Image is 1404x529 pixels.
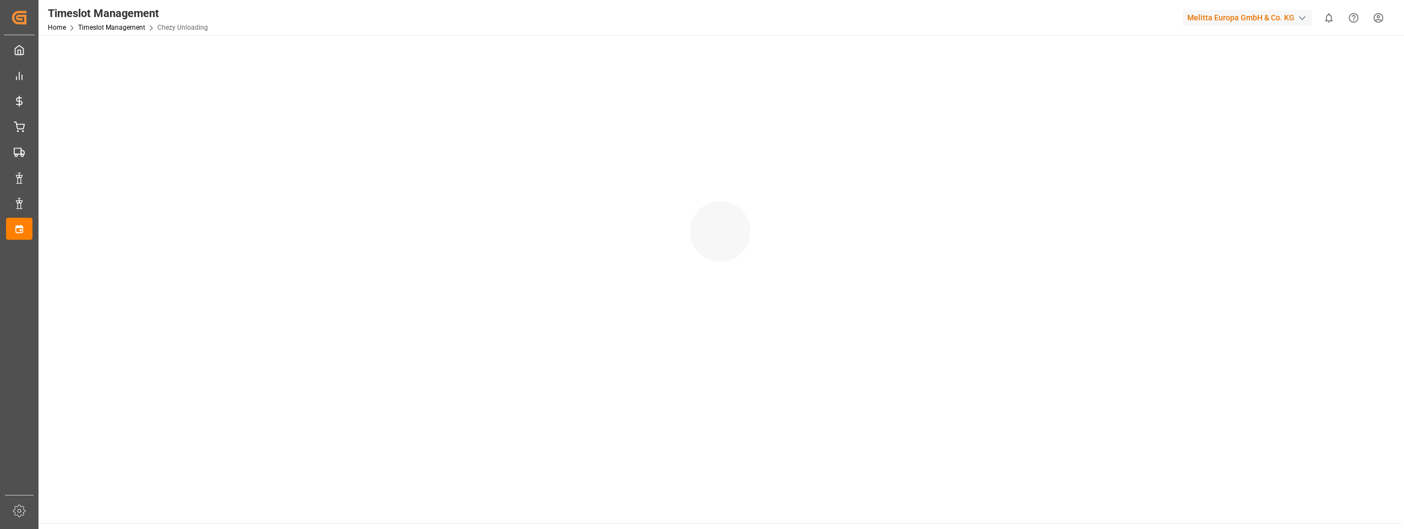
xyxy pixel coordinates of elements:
[48,5,208,21] div: Timeslot Management
[78,24,145,31] a: Timeslot Management
[1341,5,1366,30] button: Help Center
[1183,10,1312,26] div: Melitta Europa GmbH & Co. KG
[1183,7,1317,28] button: Melitta Europa GmbH & Co. KG
[48,24,66,31] a: Home
[1317,5,1341,30] button: show 0 new notifications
